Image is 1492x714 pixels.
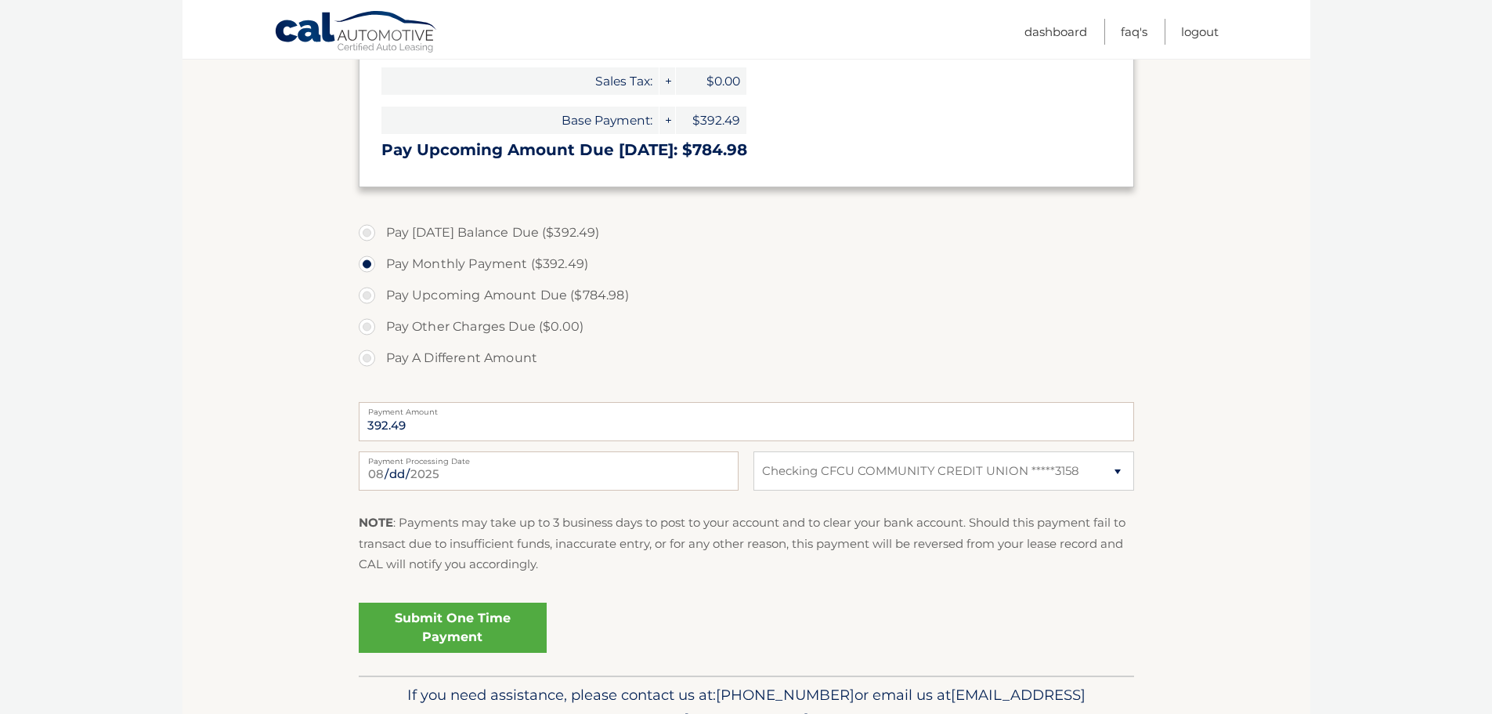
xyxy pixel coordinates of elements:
label: Payment Amount [359,402,1134,415]
a: Submit One Time Payment [359,603,547,653]
span: $392.49 [676,107,746,134]
strong: NOTE [359,515,393,530]
span: Sales Tax: [381,67,659,95]
label: Pay Other Charges Due ($0.00) [359,311,1134,343]
span: $0.00 [676,67,746,95]
p: : Payments may take up to 3 business days to post to your account and to clear your bank account.... [359,513,1134,574]
span: [PHONE_NUMBER] [716,686,854,704]
label: Pay [DATE] Balance Due ($392.49) [359,217,1134,248]
label: Pay Monthly Payment ($392.49) [359,248,1134,280]
label: Pay A Different Amount [359,343,1134,374]
h3: Pay Upcoming Amount Due [DATE]: $784.98 [381,140,1111,160]
a: Dashboard [1024,19,1087,45]
span: + [659,107,675,134]
label: Payment Processing Date [359,451,739,464]
a: Logout [1181,19,1219,45]
input: Payment Date [359,451,739,491]
a: FAQ's [1121,19,1147,45]
input: Payment Amount [359,402,1134,441]
label: Pay Upcoming Amount Due ($784.98) [359,280,1134,311]
a: Cal Automotive [274,10,439,56]
span: Base Payment: [381,107,659,134]
span: + [659,67,675,95]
